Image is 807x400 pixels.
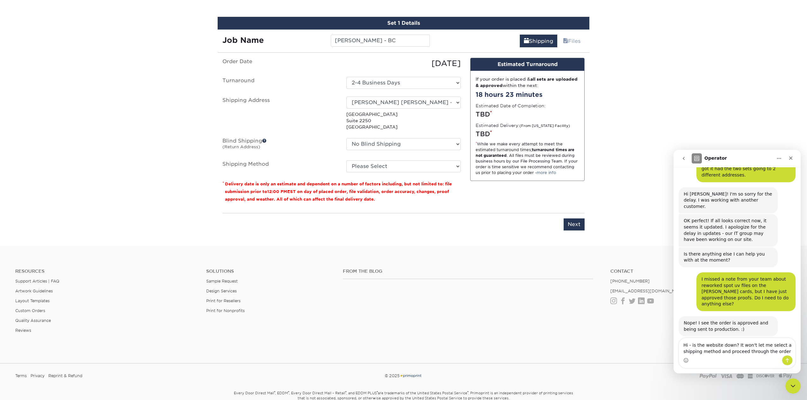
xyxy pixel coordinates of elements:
[785,378,801,394] iframe: Intercom live chat
[31,371,44,381] a: Privacy
[471,58,584,71] div: Estimated Turnaround
[218,58,342,69] label: Order Date
[476,122,570,129] label: Estimated Delivery:
[218,160,342,172] label: Shipping Method
[15,269,197,274] h4: Resources
[519,124,570,128] small: (From [US_STATE] Facility)
[476,141,579,176] div: While we make every attempt to meet the estimated turnaround times; . All files must be reviewed ...
[288,390,289,394] sup: ®
[206,269,333,274] h4: Solutions
[346,111,461,130] p: [GEOGRAPHIC_DATA] Suite 2250 [GEOGRAPHIC_DATA]
[476,110,579,119] div: TBD
[222,36,264,45] strong: Job Name
[15,318,51,323] a: Quality Assurance
[476,90,579,99] div: 18 hours 23 minutes
[218,138,342,153] label: Blind Shipping
[15,289,53,293] a: Artwork Guidelines
[48,371,82,381] a: Reprint & Refund
[225,182,452,202] small: Delivery date is only an estimate and dependent on a number of factors including, but not limited...
[564,218,585,230] input: Next
[476,103,546,109] label: Estimated Date of Completion:
[15,371,27,381] a: Terms
[15,279,59,283] a: Support Articles | FAQ
[222,144,260,149] small: (Return Address)
[206,289,237,293] a: Design Services
[273,371,535,381] div: © 2025
[206,279,238,283] a: Sample Request
[331,35,430,47] input: Enter a job name
[377,390,378,394] sup: ®
[476,129,579,139] div: TBD
[563,38,568,44] span: files
[206,308,245,313] a: Print for Nonprofits
[15,328,31,333] a: Reviews
[342,58,465,69] div: [DATE]
[206,298,241,303] a: Print for Resellers
[15,298,50,303] a: Layout Templates
[610,279,650,283] a: [PHONE_NUMBER]
[218,17,589,30] div: Set 1 Details
[274,390,275,394] sup: ®
[524,38,529,44] span: shipping
[610,269,792,274] a: Contact
[559,35,585,47] a: Files
[267,189,287,194] span: 12:00 PM
[218,97,342,130] label: Shipping Address
[400,373,422,378] img: Primoprint
[537,170,556,175] a: more info
[467,390,468,394] sup: ®
[674,150,801,373] iframe: Intercom live chat
[15,308,45,313] a: Custom Orders
[520,35,557,47] a: Shipping
[218,77,342,89] label: Turnaround
[343,269,593,274] h4: From the Blog
[610,289,686,293] a: [EMAIL_ADDRESS][DOMAIN_NAME]
[345,390,346,394] sup: ®
[476,76,579,89] div: If your order is placed & within the next:
[2,381,54,398] iframe: Google Customer Reviews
